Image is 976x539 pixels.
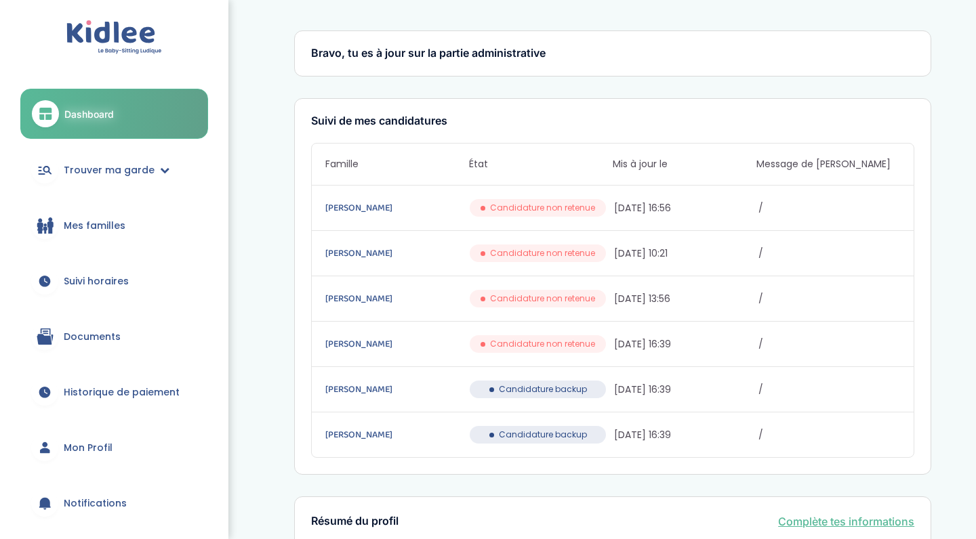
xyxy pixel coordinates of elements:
[64,274,129,288] span: Suivi horaires
[614,337,756,351] span: [DATE] 16:39
[325,157,469,171] span: Famille
[614,246,756,261] span: [DATE] 10:21
[758,292,900,306] span: /
[756,157,900,171] span: Message de [PERSON_NAME]
[758,337,900,351] span: /
[614,292,756,306] span: [DATE] 13:56
[614,201,756,215] span: [DATE] 16:56
[758,428,900,442] span: /
[499,383,587,395] span: Candidature backup
[311,515,399,527] h3: Résumé du profil
[613,157,756,171] span: Mis à jour le
[311,115,914,127] h3: Suivi de mes candidatures
[20,368,208,416] a: Historique de paiement
[490,338,595,350] span: Candidature non retenue
[490,247,595,259] span: Candidature non retenue
[490,293,595,305] span: Candidature non retenue
[325,291,467,306] a: [PERSON_NAME]
[20,89,208,139] a: Dashboard
[499,429,587,441] span: Candidature backup
[66,20,162,55] img: logo.svg
[758,246,900,261] span: /
[20,423,208,472] a: Mon Profil
[311,47,914,60] h3: Bravo, tu es à jour sur la partie administrative
[20,479,208,527] a: Notifications
[758,201,900,215] span: /
[64,330,121,344] span: Documents
[64,496,127,511] span: Notifications
[64,219,125,233] span: Mes familles
[64,163,155,177] span: Trouver ma garde
[64,107,114,121] span: Dashboard
[325,382,467,397] a: [PERSON_NAME]
[64,385,180,400] span: Historique de paiement
[490,202,595,214] span: Candidature non retenue
[64,441,113,455] span: Mon Profil
[325,246,467,261] a: [PERSON_NAME]
[325,427,467,442] a: [PERSON_NAME]
[20,146,208,194] a: Trouver ma garde
[20,312,208,361] a: Documents
[614,428,756,442] span: [DATE] 16:39
[614,383,756,397] span: [DATE] 16:39
[20,257,208,305] a: Suivi horaires
[325,200,467,215] a: [PERSON_NAME]
[20,201,208,250] a: Mes familles
[469,157,613,171] span: État
[758,383,900,397] span: /
[325,337,467,351] a: [PERSON_NAME]
[778,513,914,530] a: Complète tes informations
